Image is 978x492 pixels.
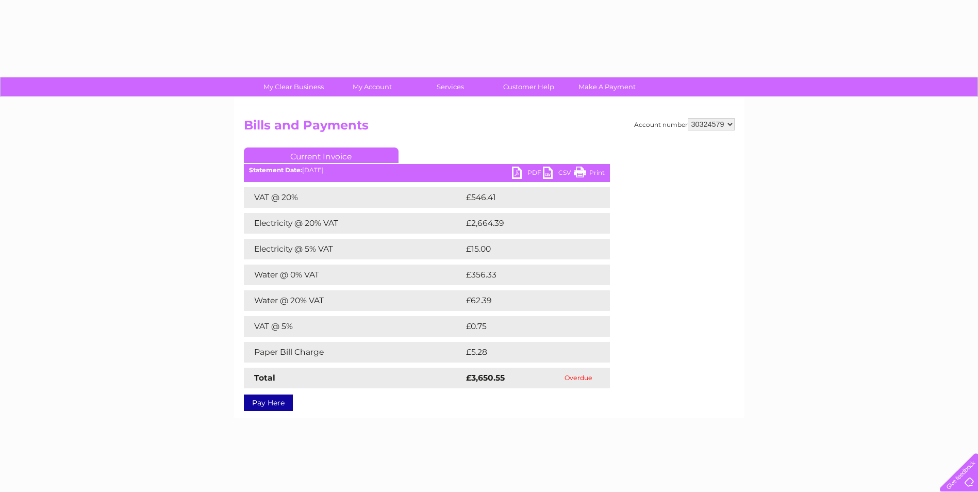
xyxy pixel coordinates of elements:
[244,187,463,208] td: VAT @ 20%
[251,77,336,96] a: My Clear Business
[463,265,591,285] td: £356.33
[254,373,275,383] strong: Total
[244,316,463,337] td: VAT @ 5%
[466,373,505,383] strong: £3,650.55
[244,265,463,285] td: Water @ 0% VAT
[463,239,588,259] td: £15.00
[463,290,589,311] td: £62.39
[463,187,591,208] td: £546.41
[565,77,650,96] a: Make A Payment
[244,239,463,259] td: Electricity @ 5% VAT
[244,290,463,311] td: Water @ 20% VAT
[244,342,463,363] td: Paper Bill Charge
[574,167,605,182] a: Print
[244,118,735,138] h2: Bills and Payments
[244,213,463,234] td: Electricity @ 20% VAT
[547,368,610,388] td: Overdue
[244,147,399,163] a: Current Invoice
[408,77,493,96] a: Services
[486,77,571,96] a: Customer Help
[244,167,610,174] div: [DATE]
[463,316,586,337] td: £0.75
[249,166,302,174] b: Statement Date:
[329,77,415,96] a: My Account
[463,342,586,363] td: £5.28
[244,395,293,411] a: Pay Here
[543,167,574,182] a: CSV
[463,213,594,234] td: £2,664.39
[634,118,735,130] div: Account number
[512,167,543,182] a: PDF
